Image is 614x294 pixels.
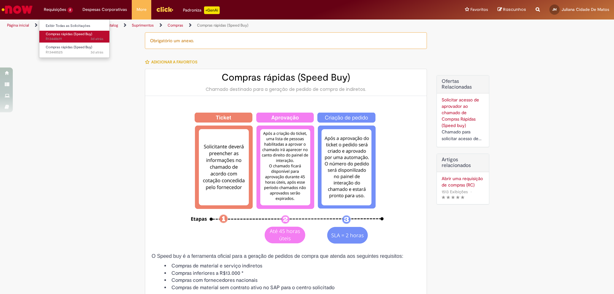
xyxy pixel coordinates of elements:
[164,277,420,284] li: Compras com fornecedores nacionais
[152,72,420,83] h2: Compras rápidas (Speed Buy)
[83,6,127,13] span: Despesas Corporativas
[46,45,92,50] span: Compras rápidas (Speed Buy)
[442,157,484,168] h3: Artigos relacionados
[503,6,526,12] span: Rascunhos
[152,253,403,259] span: O Speed buy é a ferramenta oficial para a geração de pedidos de compra que atenda aos seguintes r...
[152,86,420,92] div: Chamado destinado para a geração de pedido de compra de indiretos.
[156,4,173,14] img: click_logo_yellow_360x200.png
[46,36,103,42] span: R13448691
[145,55,201,69] button: Adicionar a Favoritos
[562,7,609,12] span: Juliana Cidade De Matos
[442,175,484,188] a: Abrir uma requisição de compras (RC)
[46,50,103,55] span: R13448525
[168,23,183,28] a: Compras
[552,7,557,12] span: JM
[39,31,110,43] a: Aberto R13448691 : Compras rápidas (Speed Buy)
[183,6,220,14] div: Padroniza
[151,60,197,65] span: Adicionar a Favoritos
[91,36,103,41] time: 26/08/2025 14:34:06
[164,284,420,291] li: Compras de material sem contrato ativo no SAP para o centro solicitado
[132,23,154,28] a: Suprimentos
[470,6,488,13] span: Favoritos
[91,36,103,41] span: 3d atrás
[498,7,526,13] a: Rascunhos
[7,23,29,28] a: Página inicial
[437,75,489,147] div: Ofertas Relacionadas
[39,19,110,58] ul: Requisições
[44,6,66,13] span: Requisições
[46,32,92,36] span: Compras rápidas (Speed Buy)
[204,6,220,14] p: +GenAi
[67,7,73,13] span: 2
[91,50,103,55] span: 3d atrás
[39,44,110,56] a: Aberto R13448525 : Compras rápidas (Speed Buy)
[442,79,484,90] h2: Ofertas Relacionadas
[442,97,479,128] a: Solicitar acesso de aprovador ao chamado de Compras Rápidas (Speed buy)
[91,50,103,55] time: 26/08/2025 14:08:58
[5,20,405,31] ul: Trilhas de página
[39,22,110,29] a: Exibir Todas as Solicitações
[137,6,146,13] span: More
[197,23,248,28] a: Compras rápidas (Speed Buy)
[145,32,427,49] div: Obrigatório um anexo.
[469,187,473,196] span: •
[164,262,420,270] li: Compras de material e serviço indiretos
[442,129,484,142] div: Chamado para solicitar acesso de aprovador ao ticket de Speed buy
[1,3,34,16] img: ServiceNow
[164,270,420,277] li: Compras inferiores a R$13.000 *
[442,189,468,195] span: 1513 Exibições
